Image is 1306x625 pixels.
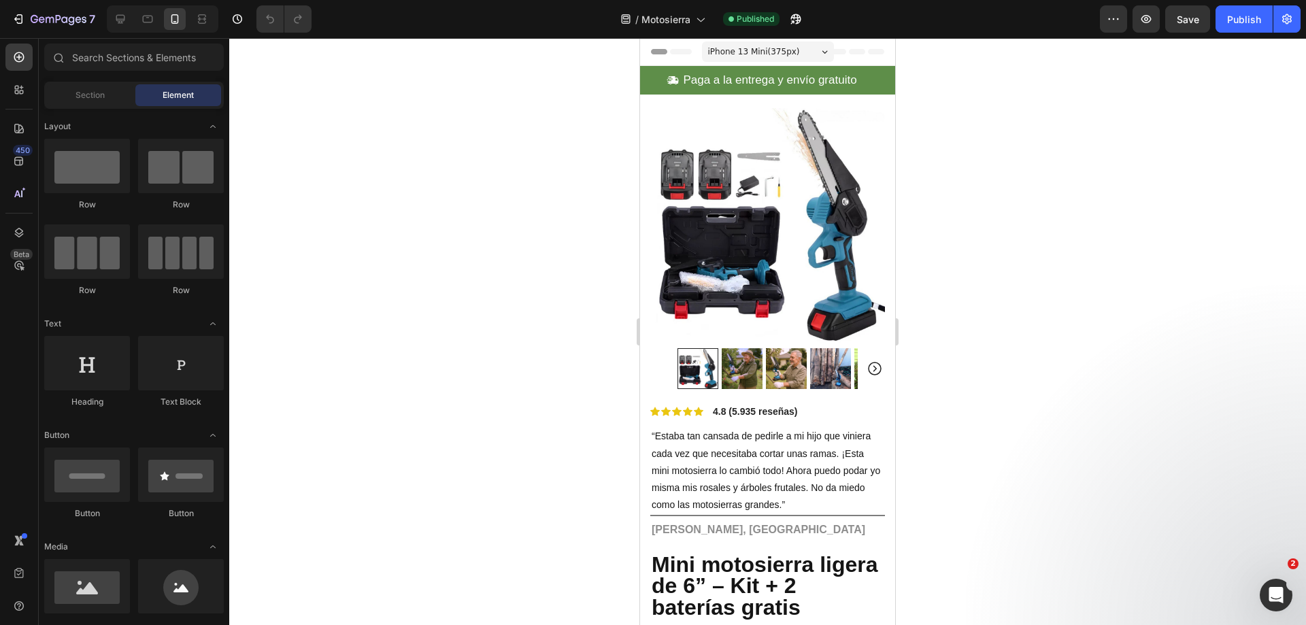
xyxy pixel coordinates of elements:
input: Search Sections & Elements [44,44,224,71]
span: Toggle open [202,424,224,446]
div: Row [44,284,130,297]
p: 7 [89,11,95,27]
div: Button [138,507,224,520]
span: Toggle open [202,116,224,137]
span: Toggle open [202,313,224,335]
div: 450 [13,145,33,156]
button: Save [1165,5,1210,33]
div: Publish [1227,12,1261,27]
span: Section [76,89,105,101]
span: Element [163,89,194,101]
button: Publish [1216,5,1273,33]
span: Media [44,541,68,553]
span: 2 [1288,558,1299,569]
div: Row [44,199,130,211]
div: Text Block [138,396,224,408]
iframe: Design area [640,38,895,625]
span: Button [44,429,69,441]
iframe: Intercom live chat [1260,579,1292,611]
div: Button [44,507,130,520]
div: Undo/Redo [256,5,312,33]
span: / [635,12,639,27]
div: Row [138,199,224,211]
span: Toggle open [202,536,224,558]
span: Published [737,13,774,25]
span: Save [1177,14,1199,25]
span: Layout [44,120,71,133]
span: Text [44,318,61,330]
span: Motosierra [641,12,690,27]
div: Row [138,284,224,297]
div: Beta [10,249,33,260]
div: Heading [44,396,130,408]
button: 7 [5,5,101,33]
